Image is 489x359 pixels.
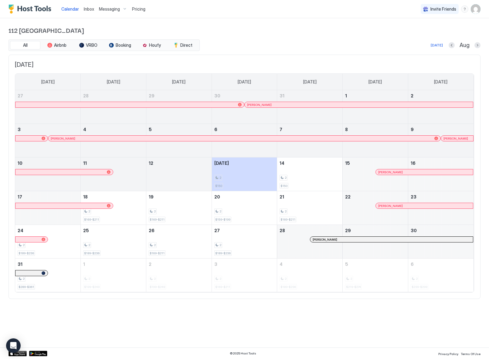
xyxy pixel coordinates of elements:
a: August 16, 2025 [408,157,474,169]
a: August 12, 2025 [146,157,212,169]
td: August 3, 2025 [15,124,81,157]
span: Houfy [149,42,161,48]
a: August 15, 2025 [343,157,408,169]
span: Terms Of Use [461,352,481,356]
a: September 1, 2025 [81,259,146,270]
a: July 29, 2025 [146,90,212,101]
td: August 6, 2025 [212,124,277,157]
a: August 2, 2025 [408,90,474,101]
span: $169-$211 [280,218,295,222]
div: [PERSON_NAME] [51,137,438,141]
span: $189-$236 [19,251,34,255]
span: 30 [411,228,417,233]
td: August 22, 2025 [343,191,408,225]
span: [PERSON_NAME] [443,137,468,141]
td: August 23, 2025 [408,191,474,225]
span: [DATE] [434,79,447,85]
a: August 14, 2025 [277,157,342,169]
span: [DATE] [107,79,120,85]
a: August 6, 2025 [212,124,277,135]
div: Open Intercom Messenger [6,338,21,353]
span: [PERSON_NAME] [378,204,403,208]
td: August 26, 2025 [146,225,212,259]
a: August 10, 2025 [15,157,80,169]
span: 14 [280,161,284,166]
span: 29 [149,93,155,98]
a: Friday [362,74,388,90]
td: September 6, 2025 [408,259,474,292]
span: 2 [149,262,151,267]
div: App Store [8,351,27,356]
td: September 5, 2025 [343,259,408,292]
td: September 1, 2025 [81,259,146,292]
a: August 26, 2025 [146,225,212,236]
button: Next month [474,42,481,48]
span: 23 [411,194,416,199]
span: 21 [280,194,284,199]
div: [DATE] [431,42,443,48]
a: August 30, 2025 [408,225,474,236]
td: August 24, 2025 [15,225,81,259]
span: [PERSON_NAME] [378,170,403,174]
a: August 19, 2025 [146,191,212,202]
span: Aug [460,42,470,49]
span: [DATE] [238,79,251,85]
a: September 5, 2025 [343,259,408,270]
span: 29 [345,228,351,233]
a: September 3, 2025 [212,259,277,270]
a: Google Play Store [29,351,47,356]
td: July 30, 2025 [212,90,277,124]
td: August 7, 2025 [277,124,343,157]
span: 17 [18,194,22,199]
span: 5 [345,262,348,267]
span: All [23,42,28,48]
span: 18 [83,194,88,199]
td: July 27, 2025 [15,90,81,124]
a: Terms Of Use [461,350,481,357]
span: 7 [280,127,282,132]
div: [PERSON_NAME] [443,137,471,141]
span: 9 [411,127,414,132]
span: 4 [83,127,86,132]
td: September 4, 2025 [277,259,343,292]
div: Host Tools Logo [8,5,54,14]
a: August 24, 2025 [15,225,80,236]
span: [PERSON_NAME] [51,137,75,141]
div: [PERSON_NAME] [378,170,471,174]
span: Booking [116,42,131,48]
td: August 8, 2025 [343,124,408,157]
a: September 6, 2025 [408,259,474,270]
a: August 25, 2025 [81,225,146,236]
a: August 31, 2025 [15,259,80,270]
span: 2 [23,243,25,247]
a: July 31, 2025 [277,90,342,101]
a: Monday [101,74,126,90]
a: August 28, 2025 [277,225,342,236]
span: Invite Friends [430,6,456,12]
span: $159-$199 [215,218,230,222]
button: Houfy [136,41,167,49]
td: August 14, 2025 [277,157,343,191]
span: $150 [280,184,287,188]
span: $169-$211 [150,251,165,255]
span: 2 [88,243,90,247]
button: VRBO [73,41,104,49]
span: [DATE] [172,79,185,85]
span: 2 [154,243,156,247]
span: Airbnb [54,42,66,48]
span: $189-$236 [84,251,100,255]
span: 2 [219,243,221,247]
a: July 28, 2025 [81,90,146,101]
td: August 2, 2025 [408,90,474,124]
td: August 15, 2025 [343,157,408,191]
a: August 27, 2025 [212,225,277,236]
span: 2 [285,209,287,213]
td: August 13, 2025 [212,157,277,191]
a: Privacy Policy [438,350,458,357]
td: July 29, 2025 [146,90,212,124]
a: Saturday [428,74,453,90]
a: August 18, 2025 [81,191,146,202]
span: 31 [280,93,284,98]
td: August 19, 2025 [146,191,212,225]
td: August 21, 2025 [277,191,343,225]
